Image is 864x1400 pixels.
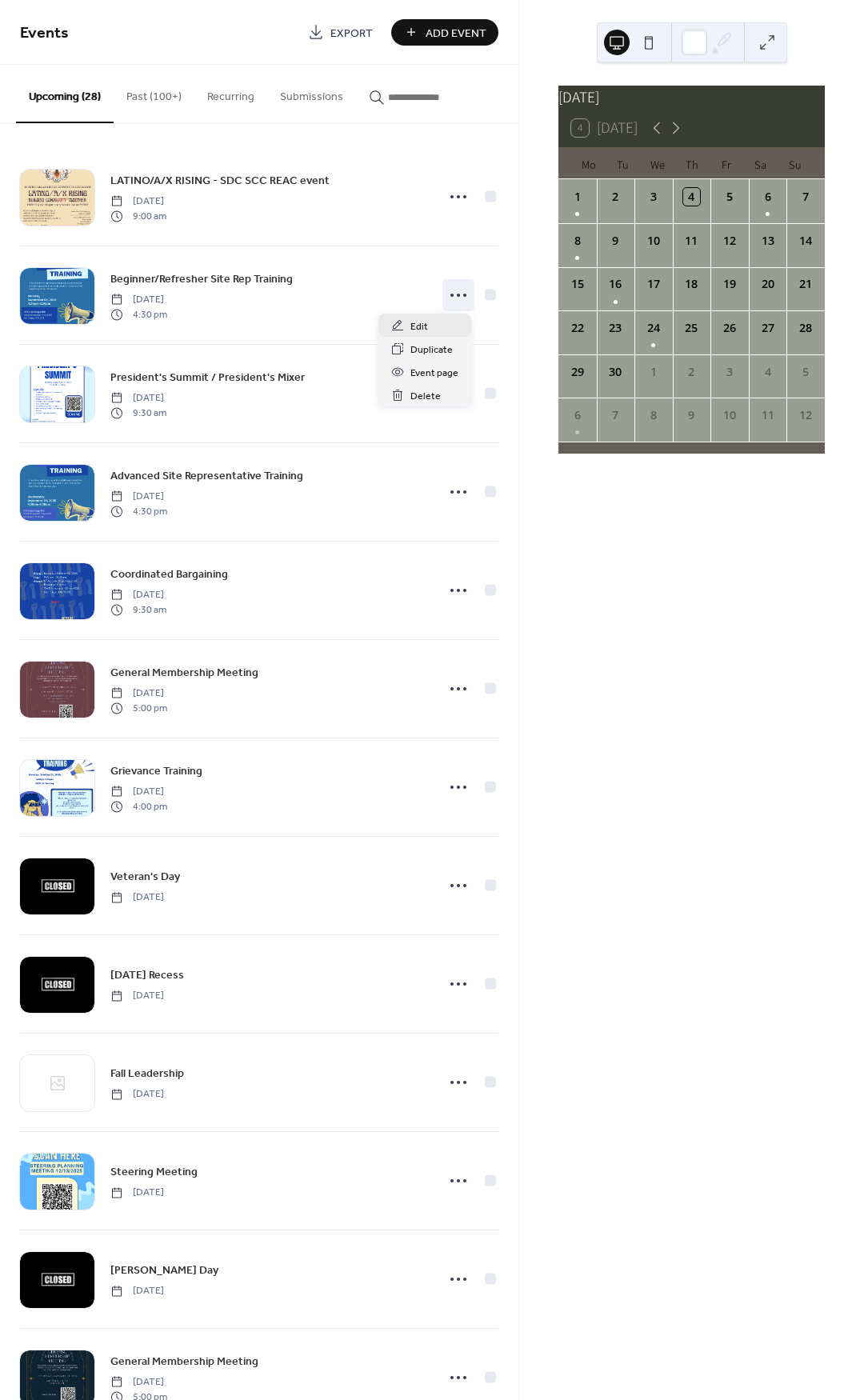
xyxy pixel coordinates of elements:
[571,148,606,180] div: Mo
[759,188,777,206] div: 6
[114,65,194,122] button: Past (100+)
[721,319,738,337] div: 26
[110,370,305,386] span: President's Summit / President's Mixer
[110,762,202,780] a: Grievance Training
[645,363,662,381] div: 1
[607,363,625,381] div: 30
[797,406,814,424] div: 12
[683,363,701,381] div: 2
[674,148,709,180] div: Th
[110,468,303,485] span: Advanced Site Representative Training
[607,319,625,337] div: 23
[110,1064,184,1082] a: Fall Leadership
[110,602,166,617] span: 9:30 am
[110,307,167,322] span: 4:30 pm
[110,701,167,715] span: 5:00 pm
[645,188,662,206] div: 3
[797,188,814,206] div: 7
[110,1186,164,1200] span: [DATE]
[110,1261,218,1279] a: [PERSON_NAME] Day
[110,867,180,886] a: Veteran's Day
[110,799,167,814] span: 4:00 pm
[569,406,586,424] div: 6
[721,406,738,424] div: 10
[797,232,814,250] div: 14
[110,270,293,288] a: Beginner/Refresher Site Rep Training
[110,1087,164,1102] span: [DATE]
[683,275,701,293] div: 18
[110,566,228,583] span: Coordinated Bargaining
[759,275,777,293] div: 20
[110,1164,198,1181] span: Steering Meeting
[683,232,701,250] div: 11
[759,363,777,381] div: 4
[645,406,662,424] div: 8
[607,188,625,206] div: 2
[558,86,825,109] div: [DATE]
[721,232,738,250] div: 12
[110,1354,258,1370] span: General Membership Meeting
[110,368,305,386] a: President's Summit / President's Mixer
[410,365,458,382] span: Event page
[569,188,586,206] div: 1
[759,319,777,337] div: 27
[110,565,228,583] a: Coordinated Bargaining
[569,275,586,293] div: 15
[110,663,258,682] a: General Membership Meeting
[110,293,167,307] span: [DATE]
[110,763,202,780] span: Grievance Training
[110,890,164,905] span: [DATE]
[683,406,701,424] div: 9
[330,25,373,42] span: Export
[110,785,167,799] span: [DATE]
[110,406,166,420] span: 9:30 am
[410,318,428,335] span: Edit
[569,319,586,337] div: 22
[110,989,164,1003] span: [DATE]
[110,1162,198,1181] a: Steering Meeting
[797,363,814,381] div: 5
[569,232,586,250] div: 8
[110,665,258,682] span: General Membership Meeting
[607,275,625,293] div: 16
[110,1262,218,1279] span: [PERSON_NAME] Day
[797,319,814,337] div: 28
[110,1352,258,1370] a: General Membership Meeting
[110,686,167,701] span: [DATE]
[606,148,640,180] div: Tu
[410,342,453,358] span: Duplicate
[110,504,167,518] span: 4:30 pm
[296,19,385,46] a: Export
[607,406,625,424] div: 7
[778,148,812,180] div: Su
[797,275,814,293] div: 21
[410,388,441,405] span: Delete
[110,466,303,485] a: Advanced Site Representative Training
[267,65,356,122] button: Submissions
[569,363,586,381] div: 29
[640,148,674,180] div: We
[110,271,293,288] span: Beginner/Refresher Site Rep Training
[110,588,166,602] span: [DATE]
[645,275,662,293] div: 17
[743,148,778,180] div: Sa
[683,319,701,337] div: 25
[16,65,114,123] button: Upcoming (28)
[645,319,662,337] div: 24
[110,391,166,406] span: [DATE]
[391,19,498,46] button: Add Event
[721,363,738,381] div: 3
[194,65,267,122] button: Recurring
[110,1066,184,1082] span: Fall Leadership
[110,490,167,504] span: [DATE]
[683,188,701,206] div: 4
[110,1284,164,1298] span: [DATE]
[721,275,738,293] div: 19
[759,232,777,250] div: 13
[110,869,180,886] span: Veteran's Day
[110,194,166,209] span: [DATE]
[607,232,625,250] div: 9
[709,148,743,180] div: Fr
[110,1375,167,1390] span: [DATE]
